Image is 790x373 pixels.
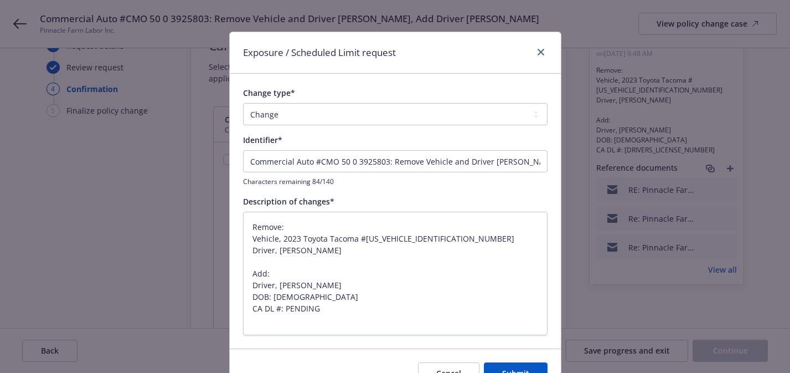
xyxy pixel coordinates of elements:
span: Identifier* [243,135,282,145]
textarea: Remove: Vehicle, 2023 Toyota Tacoma #[US_VEHICLE_IDENTIFICATION_NUMBER] Driver, [PERSON_NAME] Add... [243,212,548,335]
input: This will be shown in the policy change history list for your reference. [243,150,548,172]
span: Change type* [243,88,295,98]
span: Characters remaining 84/140 [243,177,548,186]
span: Description of changes* [243,196,334,207]
h1: Exposure / Scheduled Limit request [243,45,396,60]
a: close [534,45,548,59]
